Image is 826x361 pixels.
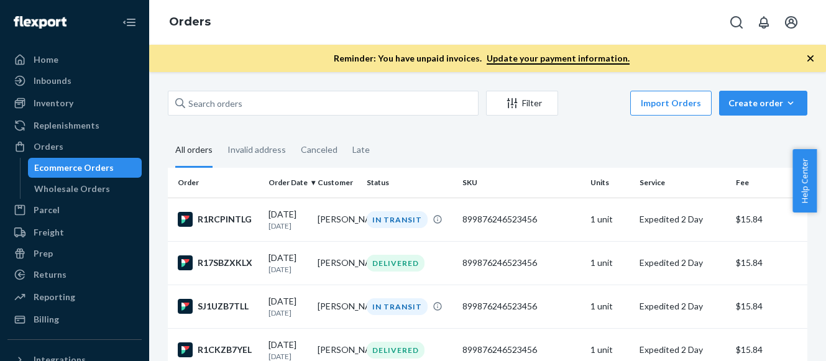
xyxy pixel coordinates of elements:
[178,212,259,227] div: R1RCPINTLG
[7,244,142,263] a: Prep
[313,198,362,241] td: [PERSON_NAME]
[724,10,749,35] button: Open Search Box
[34,268,67,281] div: Returns
[178,299,259,314] div: SJ1UZB7TLL
[7,137,142,157] a: Orders
[731,198,807,241] td: $15.84
[268,208,308,231] div: [DATE]
[731,168,807,198] th: Fee
[728,97,798,109] div: Create order
[352,134,370,166] div: Late
[7,71,142,91] a: Inbounds
[640,344,725,356] p: Expedited 2 Day
[318,177,357,188] div: Customer
[34,247,53,260] div: Prep
[362,168,457,198] th: Status
[28,179,142,199] a: Wholesale Orders
[792,149,817,212] button: Help Center
[630,91,712,116] button: Import Orders
[14,16,67,29] img: Flexport logo
[719,91,807,116] button: Create order
[486,91,558,116] button: Filter
[34,291,75,303] div: Reporting
[34,140,63,153] div: Orders
[7,265,142,285] a: Returns
[585,168,635,198] th: Units
[301,134,337,166] div: Canceled
[268,308,308,318] p: [DATE]
[117,10,142,35] button: Close Navigation
[227,134,286,166] div: Invalid address
[462,344,580,356] div: 899876246523456
[640,300,725,313] p: Expedited 2 Day
[175,134,213,168] div: All orders
[34,313,59,326] div: Billing
[367,255,424,272] div: DELIVERED
[159,4,221,40] ol: breadcrumbs
[34,204,60,216] div: Parcel
[28,158,142,178] a: Ecommerce Orders
[168,91,479,116] input: Search orders
[367,342,424,359] div: DELIVERED
[585,241,635,285] td: 1 unit
[34,53,58,66] div: Home
[585,198,635,241] td: 1 unit
[34,162,114,174] div: Ecommerce Orders
[7,116,142,135] a: Replenishments
[7,50,142,70] a: Home
[585,285,635,328] td: 1 unit
[7,309,142,329] a: Billing
[169,15,211,29] a: Orders
[34,75,71,87] div: Inbounds
[462,300,580,313] div: 899876246523456
[487,97,558,109] div: Filter
[34,226,64,239] div: Freight
[640,257,725,269] p: Expedited 2 Day
[751,10,776,35] button: Open notifications
[268,252,308,275] div: [DATE]
[268,264,308,275] p: [DATE]
[34,119,99,132] div: Replenishments
[462,213,580,226] div: 899876246523456
[34,183,110,195] div: Wholesale Orders
[34,97,73,109] div: Inventory
[7,93,142,113] a: Inventory
[313,285,362,328] td: [PERSON_NAME]
[367,211,428,228] div: IN TRANSIT
[7,287,142,307] a: Reporting
[640,213,725,226] p: Expedited 2 Day
[264,168,313,198] th: Order Date
[334,52,630,65] p: Reminder: You have unpaid invoices.
[779,10,804,35] button: Open account menu
[313,241,362,285] td: [PERSON_NAME]
[367,298,428,315] div: IN TRANSIT
[7,222,142,242] a: Freight
[268,221,308,231] p: [DATE]
[7,200,142,220] a: Parcel
[168,168,264,198] th: Order
[462,257,580,269] div: 899876246523456
[178,342,259,357] div: R1CKZB7YEL
[731,241,807,285] td: $15.84
[487,53,630,65] a: Update your payment information.
[635,168,730,198] th: Service
[178,255,259,270] div: R17SBZXKLX
[268,295,308,318] div: [DATE]
[731,285,807,328] td: $15.84
[457,168,585,198] th: SKU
